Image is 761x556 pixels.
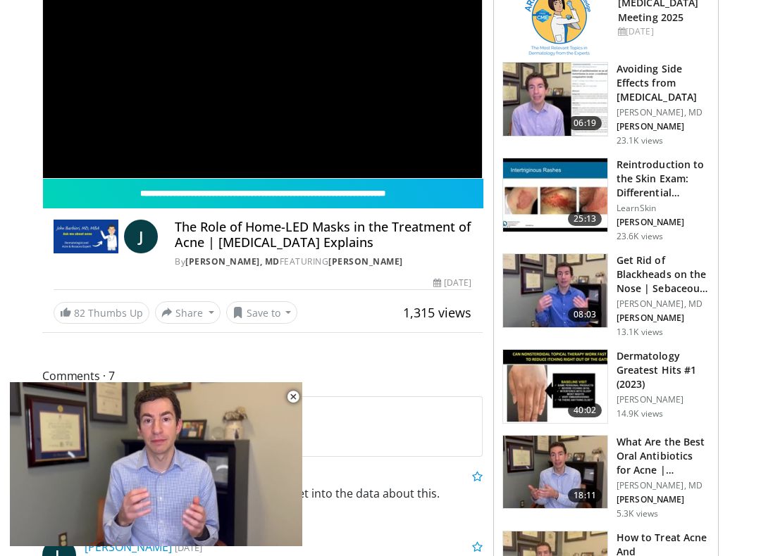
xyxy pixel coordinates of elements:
[617,62,710,104] h3: Avoiding Side Effects from [MEDICAL_DATA]
[617,312,710,324] p: [PERSON_NAME]
[617,231,663,242] p: 23.6K views
[617,494,710,505] p: [PERSON_NAME]
[403,304,471,321] span: 1,315 views
[617,408,663,419] p: 14.9K views
[433,277,471,289] div: [DATE]
[568,488,602,503] span: 18:11
[175,541,202,554] small: [DATE]
[617,480,710,491] p: [PERSON_NAME], MD
[54,220,118,253] img: John Barbieri, MD
[503,63,607,136] img: 6f9900f7-f6e7-4fd7-bcbb-2a1dc7b7d476.150x105_q85_crop-smart_upscale.jpg
[175,255,471,268] div: By FEATURING
[617,253,710,296] h3: Get Rid of Blackheads on the Nose | Sebaceous Filaments | Dermatolog…
[226,301,298,324] button: Save to
[502,158,710,242] a: 25:13 Reintroduction to the Skin Exam: Differential Diagnosis Based on the… LearnSkin [PERSON_NAM...
[502,435,710,519] a: 18:11 What Are the Best Oral Antibiotics for Acne | [MEDICAL_DATA] and Acne… [PERSON_NAME], MD [P...
[502,349,710,424] a: 40:02 Dermatology Greatest Hits #1 (2023) [PERSON_NAME] 14.9K views
[617,107,710,118] p: [PERSON_NAME], MD
[617,298,710,310] p: [PERSON_NAME], MD
[155,301,221,324] button: Share
[568,212,602,226] span: 25:13
[617,217,710,228] p: [PERSON_NAME]
[54,302,149,324] a: 82 Thumbs Up
[618,25,707,38] div: [DATE]
[568,116,602,130] span: 06:19
[185,255,280,267] a: [PERSON_NAME], MD
[502,62,710,146] a: 06:19 Avoiding Side Effects from [MEDICAL_DATA] [PERSON_NAME], MD [PERSON_NAME] 23.1K views
[617,135,663,146] p: 23.1K views
[175,220,471,250] h4: The Role of Home-LED Masks in the Treatment of Acne | [MEDICAL_DATA] Explains
[279,382,307,412] button: Close
[617,158,710,200] h3: Reintroduction to the Skin Exam: Differential Diagnosis Based on the…
[568,308,602,322] span: 08:03
[85,539,172,555] a: [PERSON_NAME]
[503,350,607,423] img: 167f4955-2110-4677-a6aa-4d4647c2ca19.150x105_q85_crop-smart_upscale.jpg
[617,327,663,338] p: 13.1K views
[124,220,158,253] a: J
[503,158,607,232] img: 022c50fb-a848-4cac-a9d8-ea0906b33a1b.150x105_q85_crop-smart_upscale.jpg
[74,306,85,320] span: 82
[617,394,710,405] p: [PERSON_NAME]
[503,436,607,509] img: cd394936-f734-46a2-a1c5-7eff6e6d7a1f.150x105_q85_crop-smart_upscale.jpg
[617,435,710,477] h3: What Are the Best Oral Antibiotics for Acne | [MEDICAL_DATA] and Acne…
[10,382,302,546] video-js: Video Player
[617,508,658,519] p: 5.3K views
[42,367,483,385] span: Comments 7
[617,203,710,214] p: LearnSkin
[503,254,607,327] img: 54dc8b42-62c8-44d6-bda4-e2b4e6a7c56d.150x105_q85_crop-smart_upscale.jpg
[502,253,710,338] a: 08:03 Get Rid of Blackheads on the Nose | Sebaceous Filaments | Dermatolog… [PERSON_NAME], MD [PE...
[617,121,710,132] p: [PERSON_NAME]
[328,255,403,267] a: [PERSON_NAME]
[568,403,602,417] span: 40:02
[617,349,710,391] h3: Dermatology Greatest Hits #1 (2023)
